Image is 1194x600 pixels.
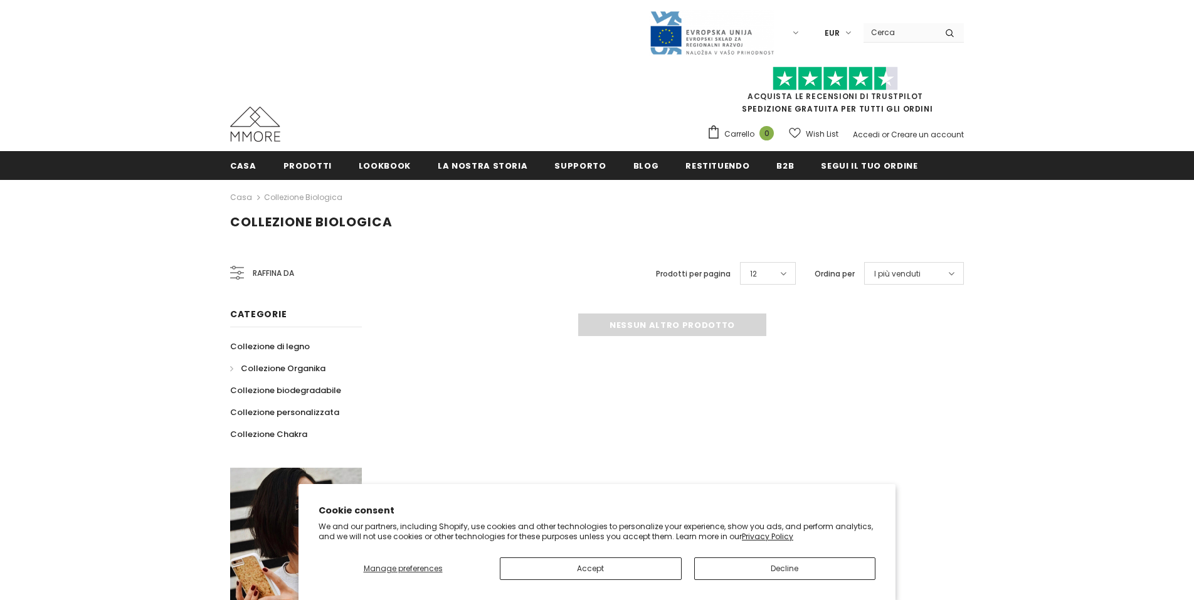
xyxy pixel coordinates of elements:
a: Creare un account [891,129,964,140]
a: Casa [230,190,252,205]
input: Search Site [864,23,936,41]
a: Prodotti [283,151,332,179]
span: Collezione Organika [241,362,325,374]
label: Prodotti per pagina [656,268,731,280]
a: B2B [776,151,794,179]
span: B2B [776,160,794,172]
span: Collezione biologica [230,213,393,231]
a: Casa [230,151,256,179]
span: Collezione biodegradabile [230,384,341,396]
a: Collezione biologica [264,192,342,203]
img: Fidati di Pilot Stars [773,66,898,91]
a: Wish List [789,123,838,145]
span: Wish List [806,128,838,140]
span: Raffina da [253,266,294,280]
label: Ordina per [815,268,855,280]
span: Blog [633,160,659,172]
a: Lookbook [359,151,411,179]
a: Acquista le recensioni di TrustPilot [748,91,923,102]
h2: Cookie consent [319,504,875,517]
a: Blog [633,151,659,179]
a: La nostra storia [438,151,527,179]
a: Privacy Policy [742,531,793,542]
span: Manage preferences [364,563,443,574]
span: Collezione di legno [230,340,310,352]
span: SPEDIZIONE GRATUITA PER TUTTI GLI ORDINI [707,72,964,114]
span: Collezione personalizzata [230,406,339,418]
a: Collezione Organika [230,357,325,379]
a: Segui il tuo ordine [821,151,917,179]
span: Collezione Chakra [230,428,307,440]
a: Javni Razpis [649,27,774,38]
a: Carrello 0 [707,125,780,144]
a: Collezione personalizzata [230,401,339,423]
a: supporto [554,151,606,179]
a: Collezione Chakra [230,423,307,445]
span: supporto [554,160,606,172]
span: Segui il tuo ordine [821,160,917,172]
a: Collezione biodegradabile [230,379,341,401]
span: La nostra storia [438,160,527,172]
span: Carrello [724,128,754,140]
span: or [882,129,889,140]
span: Categorie [230,308,287,320]
span: Lookbook [359,160,411,172]
span: Casa [230,160,256,172]
a: Collezione di legno [230,335,310,357]
span: Restituendo [685,160,749,172]
p: We and our partners, including Shopify, use cookies and other technologies to personalize your ex... [319,522,875,541]
button: Decline [694,557,876,580]
a: Restituendo [685,151,749,179]
span: EUR [825,27,840,39]
span: 0 [759,126,774,140]
img: Casi MMORE [230,107,280,142]
span: I più venduti [874,268,921,280]
img: Javni Razpis [649,10,774,56]
span: Prodotti [283,160,332,172]
a: Accedi [853,129,880,140]
button: Manage preferences [319,557,487,580]
span: 12 [750,268,757,280]
button: Accept [500,557,682,580]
